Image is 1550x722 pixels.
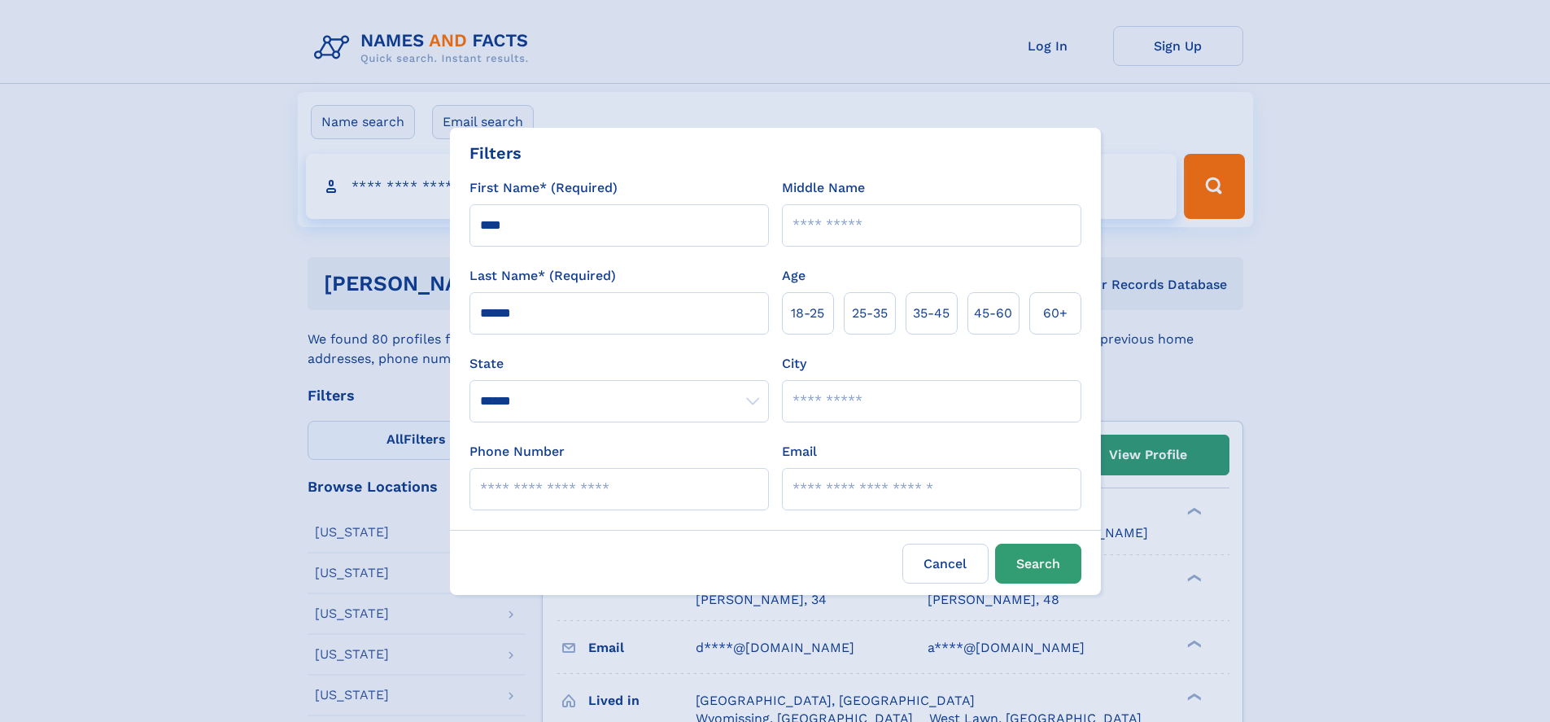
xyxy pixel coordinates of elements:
[902,544,989,584] label: Cancel
[913,304,950,323] span: 35‑45
[852,304,888,323] span: 25‑35
[995,544,1081,584] button: Search
[782,442,817,462] label: Email
[782,178,865,198] label: Middle Name
[974,304,1012,323] span: 45‑60
[782,266,806,286] label: Age
[469,266,616,286] label: Last Name* (Required)
[469,354,769,374] label: State
[782,354,806,374] label: City
[1043,304,1068,323] span: 60+
[791,304,824,323] span: 18‑25
[469,442,565,462] label: Phone Number
[469,141,522,165] div: Filters
[469,178,618,198] label: First Name* (Required)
